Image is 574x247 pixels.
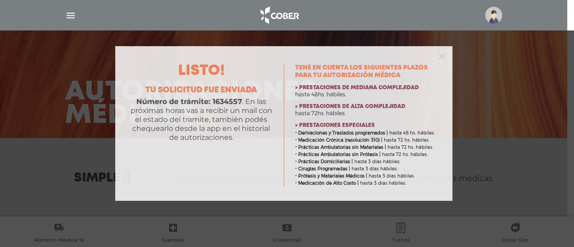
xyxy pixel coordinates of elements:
[295,122,438,129] h4: > Prestaciones especiales
[130,86,273,95] h4: Tu solicitud fue enviada
[130,64,273,78] h2: Listo!
[298,137,383,143] b: Medicación Crónica (resolución 310) |
[298,166,350,172] b: Cirugías Programadas |
[298,173,367,179] b: Prótesis y Materiales Médicos |
[136,97,242,106] b: Número de trámite: 1634557
[382,152,428,157] span: hasta 72 hs. hábiles.
[295,104,438,110] h4: > Prestaciones de alta complejidad
[387,144,433,150] span: hasta 72 hs. hábiles.
[369,173,415,179] span: hasta 3 días hábiles.
[298,144,386,150] b: Prácticas Ambulatorias sin Materiales |
[360,180,406,186] span: hasta 3 días hábiles.
[389,130,435,136] span: hasta 48 hs. hábiles.
[130,97,273,142] p: . En las próximas horas vas a recibir un mail con el estado del tramite, también podés chequearlo...
[298,159,353,165] b: Prácticas Domiciliarias |
[384,137,430,143] span: hasta 72 hs. hábiles.
[295,91,438,98] p: hasta 48hs. hábiles.
[352,166,398,172] span: hasta 3 días hábiles.
[354,159,400,165] span: hasta 3 días hábiles.
[295,85,438,91] h4: > Prestaciones de mediana complejidad
[298,180,359,186] b: Medicación de Alto Costo |
[295,64,438,79] h3: Tené en cuenta los siguientes plazos para tu autorización médica
[295,110,438,117] p: hasta 72hs. hábiles.
[298,130,388,136] b: Derivaciones y Traslados programados |
[298,152,381,157] b: Prácticas Ambulatorias sin Prótesis |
